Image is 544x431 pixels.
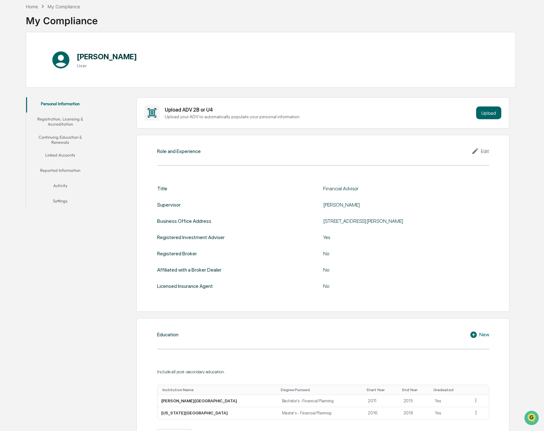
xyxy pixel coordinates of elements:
button: Personal Information [26,97,94,113]
td: Yes [431,407,469,419]
img: 1746055101610-c473b297-6a78-478c-a979-82029cc54cd1 [6,49,18,60]
div: No [323,251,482,257]
div: [STREET_ADDRESS][PERSON_NAME] [323,218,482,224]
div: Supervisor [157,202,181,208]
td: 2018 [400,407,431,419]
img: Jack Rasmussen [6,81,17,91]
span: Attestations [53,113,79,120]
button: See all [99,69,116,77]
td: 2011 [364,395,399,407]
div: No [323,283,482,289]
div: Include all post-secondary education. [157,369,489,374]
td: Master's - Financial Planning [278,407,364,419]
div: New [470,331,489,339]
div: Toggle SortBy [402,388,428,392]
a: Powered byPylon [45,141,77,146]
div: Registered Investment Adviser [157,234,225,240]
button: Settings [26,194,94,210]
td: Yes [431,395,469,407]
div: Title [157,186,167,192]
p: How can we help? [6,13,116,24]
div: We're available if you need us! [29,55,88,60]
div: Toggle SortBy [281,388,362,392]
button: Upload [476,106,501,119]
span: Pylon [63,141,77,146]
div: No [323,267,482,273]
div: Toggle SortBy [474,388,486,392]
td: [PERSON_NAME][GEOGRAPHIC_DATA] [157,395,278,407]
div: [PERSON_NAME] [323,202,482,208]
div: Past conversations [6,71,43,76]
img: 8933085812038_c878075ebb4cc5468115_72.jpg [13,49,25,60]
div: Toggle SortBy [163,388,276,392]
div: Upload your ADV to automatically populate your personal information. [165,114,474,119]
div: Toggle SortBy [433,388,467,392]
div: Licensed Insurance Agent [157,283,213,289]
a: 🔎Data Lookup [4,123,43,134]
div: My Compliance [47,4,80,9]
button: Start new chat [108,51,116,58]
div: Role and Experience [157,148,201,154]
div: Yes [323,234,482,240]
div: secondary tabs example [26,97,94,210]
div: Edit [471,147,489,155]
img: 1746055101610-c473b297-6a78-478c-a979-82029cc54cd1 [13,87,18,92]
a: 🖐️Preclearance [4,111,44,122]
div: Education [157,332,178,338]
span: [DATE] [56,87,69,92]
div: Home [26,4,38,9]
button: Linked Accounts [26,149,94,164]
span: Preclearance [13,113,41,120]
span: Data Lookup [13,125,40,132]
td: 2015 [400,395,431,407]
div: Start new chat [29,49,105,55]
div: Affiliated with a Broker Dealer [157,267,221,273]
div: Toggle SortBy [366,388,397,392]
div: Registered Broker [157,251,197,257]
h3: User [77,63,137,68]
div: 🗄️ [46,114,51,119]
td: 2016 [364,407,399,419]
div: Business Office Address [157,218,211,224]
div: 🖐️ [6,114,11,119]
div: Financial Advisor [323,186,482,192]
div: 🔎 [6,126,11,131]
span: [PERSON_NAME] [20,87,52,92]
button: Continuing Education & Renewals [26,131,94,149]
span: • [53,87,55,92]
div: My Compliance [26,10,98,26]
button: Reported Information [26,164,94,179]
td: [US_STATE][GEOGRAPHIC_DATA] [157,407,278,419]
button: Activity [26,179,94,194]
iframe: Open customer support [524,410,541,427]
button: Registration, Licensing & Accreditation [26,113,94,131]
td: Bachelor's -Financial Planning [278,395,364,407]
div: Upload ADV 2B or U4 [165,107,474,113]
a: 🗄️Attestations [44,111,82,122]
h1: [PERSON_NAME] [77,52,137,61]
